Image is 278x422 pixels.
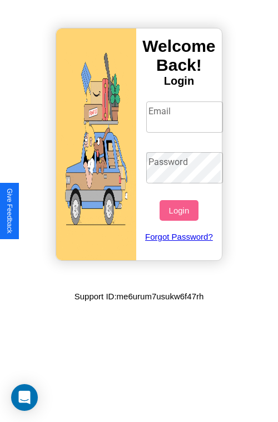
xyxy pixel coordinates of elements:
[136,75,222,88] h4: Login
[141,221,218,253] a: Forgot Password?
[6,188,13,234] div: Give Feedback
[160,200,198,221] button: Login
[136,37,222,75] h3: Welcome Back!
[56,28,136,260] img: gif
[75,289,204,304] p: Support ID: me6urum7usukw6f47rh
[11,384,38,411] div: Open Intercom Messenger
